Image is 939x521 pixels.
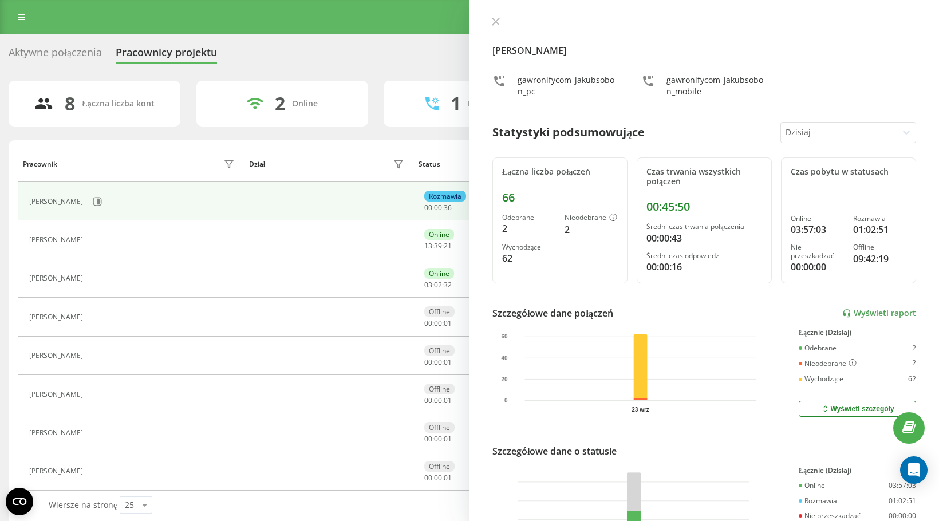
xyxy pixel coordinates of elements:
[434,318,442,328] span: 00
[504,397,508,404] text: 0
[646,252,762,260] div: Średni czas odpowiedzi
[444,280,452,290] span: 32
[468,99,514,109] div: Rozmawiają
[565,223,618,236] div: 2
[424,474,452,482] div: : :
[23,160,57,168] div: Pracownik
[518,74,618,97] div: gawronifycom_jakubsobon_pc
[424,229,454,240] div: Online
[853,215,906,223] div: Rozmawia
[424,358,452,366] div: : :
[853,243,906,251] div: Offline
[434,396,442,405] span: 00
[900,456,928,484] div: Open Intercom Messenger
[444,357,452,367] span: 01
[646,167,762,187] div: Czas trwania wszystkich połączeń
[434,357,442,367] span: 00
[799,481,825,490] div: Online
[889,497,916,505] div: 01:02:51
[29,429,86,437] div: [PERSON_NAME]
[666,74,767,97] div: gawronifycom_jakubsobon_mobile
[632,406,649,413] text: 23 wrz
[889,481,916,490] div: 03:57:03
[6,488,33,515] button: Open CMP widget
[424,422,455,433] div: Offline
[502,243,555,251] div: Wychodzące
[791,260,844,274] div: 00:00:00
[501,355,508,361] text: 40
[82,99,154,109] div: Łączna liczba kont
[502,191,618,204] div: 66
[912,359,916,368] div: 2
[424,396,432,405] span: 00
[889,512,916,520] div: 00:00:00
[434,280,442,290] span: 02
[424,435,452,443] div: : :
[65,93,75,115] div: 8
[791,223,844,236] div: 03:57:03
[492,44,916,57] h4: [PERSON_NAME]
[9,46,102,64] div: Aktywne połączenia
[451,93,461,115] div: 1
[799,401,916,417] button: Wyświetl szczegóły
[49,499,117,510] span: Wiersze na stronę
[492,306,613,320] div: Szczegółowe dane połączeń
[249,160,265,168] div: Dział
[492,124,645,141] div: Statystyki podsumowujące
[646,200,762,214] div: 00:45:50
[424,241,432,251] span: 13
[501,334,508,340] text: 60
[501,376,508,382] text: 20
[424,357,432,367] span: 00
[444,396,452,405] span: 01
[424,242,452,250] div: : :
[434,203,442,212] span: 00
[424,281,452,289] div: : :
[434,241,442,251] span: 39
[434,434,442,444] span: 00
[292,99,318,109] div: Online
[492,444,617,458] div: Szczegółowe dane o statusie
[646,260,762,274] div: 00:00:16
[424,203,432,212] span: 00
[799,497,837,505] div: Rozmawia
[419,160,440,168] div: Status
[424,318,432,328] span: 00
[853,252,906,266] div: 09:42:19
[799,344,837,352] div: Odebrane
[444,434,452,444] span: 01
[424,204,452,212] div: : :
[424,345,455,356] div: Offline
[29,236,86,244] div: [PERSON_NAME]
[434,473,442,483] span: 00
[424,268,454,279] div: Online
[912,344,916,352] div: 2
[29,313,86,321] div: [PERSON_NAME]
[116,46,217,64] div: Pracownicy projektu
[29,390,86,398] div: [PERSON_NAME]
[842,309,916,318] a: Wyświetl raport
[820,404,894,413] div: Wyświetl szczegóły
[424,280,432,290] span: 03
[424,473,432,483] span: 00
[799,359,857,368] div: Nieodebrane
[799,375,843,383] div: Wychodzące
[646,223,762,231] div: Średni czas trwania połączenia
[646,231,762,245] div: 00:00:43
[424,384,455,394] div: Offline
[424,461,455,472] div: Offline
[502,214,555,222] div: Odebrane
[424,319,452,327] div: : :
[29,198,86,206] div: [PERSON_NAME]
[565,214,618,223] div: Nieodebrane
[502,251,555,265] div: 62
[424,397,452,405] div: : :
[799,329,916,337] div: Łącznie (Dzisiaj)
[791,167,906,177] div: Czas pobytu w statusach
[791,215,844,223] div: Online
[29,352,86,360] div: [PERSON_NAME]
[502,167,618,177] div: Łączna liczba połączeń
[853,223,906,236] div: 01:02:51
[799,512,861,520] div: Nie przeszkadzać
[29,274,86,282] div: [PERSON_NAME]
